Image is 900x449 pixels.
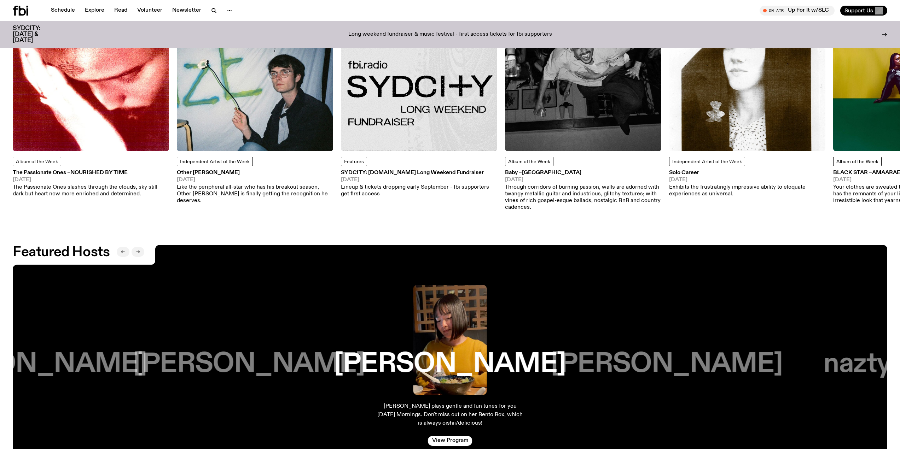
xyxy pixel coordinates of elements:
span: [GEOGRAPHIC_DATA] [522,170,581,176]
a: Features [341,157,367,166]
span: Independent Artist of the Week [180,159,250,164]
a: Baby –[GEOGRAPHIC_DATA][DATE]Through corridors of burning passion, walls are adorned with twangy ... [505,170,661,211]
h2: Featured Hosts [13,246,110,259]
span: [DATE] [13,177,169,183]
p: Lineup & tickets dropping early September - fbi supporters get first access [341,184,497,197]
a: Explore [81,6,109,16]
a: Album of the Week [13,157,61,166]
span: Support Us [844,7,873,14]
span: Features [344,159,364,164]
span: Independent Artist of the Week [672,159,742,164]
p: Through corridors of burning passion, walls are adorned with twangy metallic guitar and industrio... [505,184,661,211]
span: [DATE] [505,177,661,183]
a: View Program [428,436,472,446]
h3: [PERSON_NAME] [551,351,783,378]
a: The Passionate Ones –Nourished By Time[DATE]The Passionate Ones slashes through the clouds, sky s... [13,170,169,197]
h3: Solo Career [669,170,825,176]
a: Album of the Week [505,157,553,166]
span: [DATE] [669,177,825,183]
button: On AirUp For It w/SLC [760,6,835,16]
a: Read [110,6,132,16]
p: Exhibits the frustratingly impressive ability to eloquate experiences as universal. [669,184,825,197]
span: [DATE] [177,177,333,183]
h3: Other [PERSON_NAME] [177,170,333,176]
h3: [PERSON_NAME] [133,351,365,378]
span: Album of the Week [16,159,58,164]
a: Independent Artist of the Week [177,157,253,166]
a: Album of the Week [833,157,882,166]
h3: SYDCITY: [DATE] & [DATE] [13,25,58,43]
p: Like the peripheral all-star who has his breakout season, Other [PERSON_NAME] is finally getting ... [177,184,333,205]
span: Album of the Week [836,159,878,164]
a: Newsletter [168,6,205,16]
h3: [PERSON_NAME] [334,351,566,378]
a: Schedule [47,6,79,16]
h3: SYDCITY: [DOMAIN_NAME] Long Weekend Fundraiser [341,170,497,176]
h3: The Passionate Ones – [13,170,169,176]
span: [DATE] [341,177,497,183]
p: Long weekend fundraiser & music festival - first access tickets for fbi supporters [348,31,552,38]
a: Other [PERSON_NAME][DATE]Like the peripheral all-star who has his breakout season, Other [PERSON_... [177,170,333,204]
span: Nourished By Time [70,170,128,176]
button: Support Us [840,6,887,16]
h3: Baby – [505,170,661,176]
p: The Passionate Ones slashes through the clouds, sky still dark but heart now more enriched and de... [13,184,169,197]
a: Volunteer [133,6,167,16]
a: Independent Artist of the Week [669,157,745,166]
p: [PERSON_NAME] plays gentle and fun tunes for you [DATE] Mornings. Don't miss out on her Bento Box... [377,402,524,427]
a: Solo Career[DATE]Exhibits the frustratingly impressive ability to eloquate experiences as universal. [669,170,825,197]
a: SYDCITY: [DOMAIN_NAME] Long Weekend Fundraiser[DATE]Lineup & tickets dropping early September - f... [341,170,497,197]
span: Album of the Week [508,159,550,164]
